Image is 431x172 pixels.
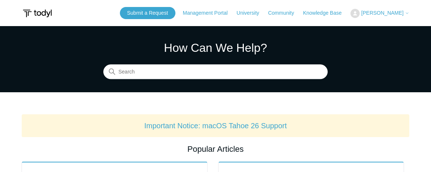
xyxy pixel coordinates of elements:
h2: Popular Articles [22,143,410,155]
a: University [236,9,266,17]
a: Knowledge Base [303,9,349,17]
input: Search [103,65,328,79]
a: Community [268,9,302,17]
a: Management Portal [183,9,235,17]
span: [PERSON_NAME] [361,10,403,16]
h1: How Can We Help? [103,39,328,57]
a: Submit a Request [120,7,175,19]
button: [PERSON_NAME] [350,9,409,18]
a: Important Notice: macOS Tahoe 26 Support [144,122,287,130]
img: Todyl Support Center Help Center home page [22,7,53,20]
